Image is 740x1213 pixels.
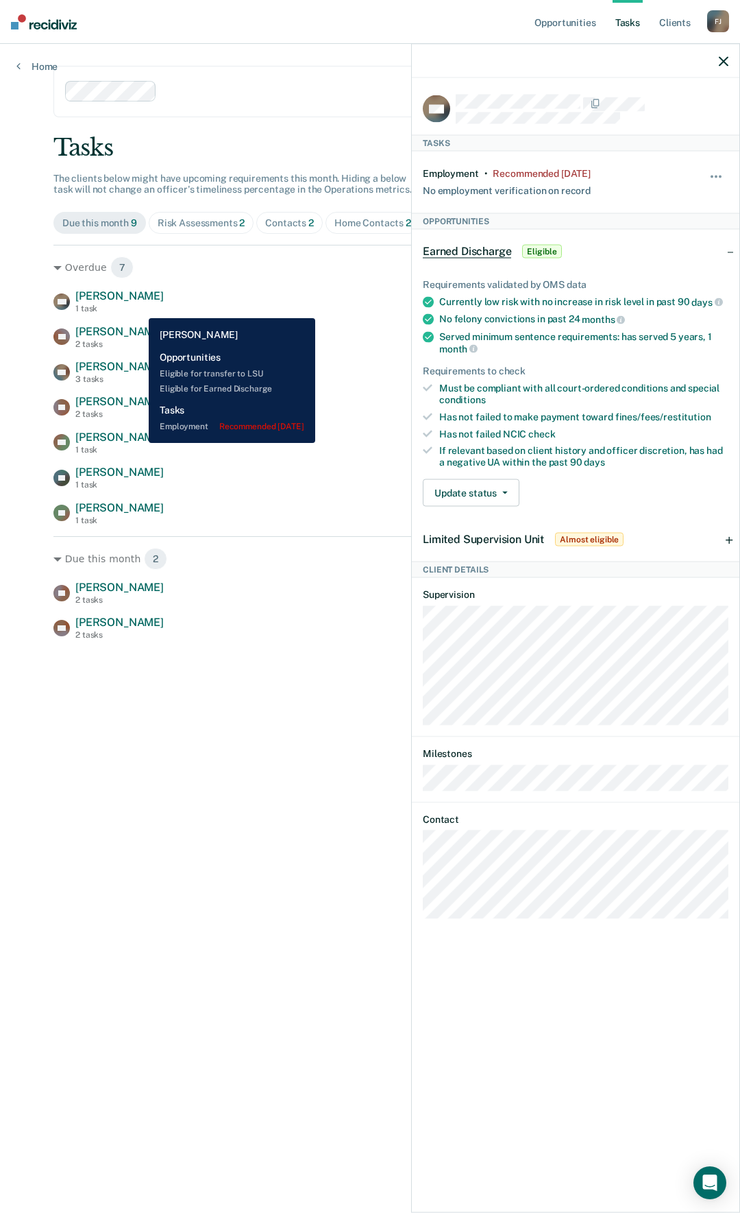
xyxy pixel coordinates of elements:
span: 2 [308,217,314,228]
span: 2 [406,217,411,228]
span: 2 [144,548,167,570]
div: If relevant based on client history and officer discretion, has had a negative UA within the past 90 [439,445,728,468]
div: Requirements validated by OMS data [423,278,728,290]
div: Tasks [53,134,687,162]
div: 2 tasks [75,409,164,419]
span: 2 [239,217,245,228]
div: Requirements to check [423,365,728,377]
span: Almost eligible [555,532,624,546]
div: Has not failed NCIC [439,428,728,440]
div: 1 task [75,480,164,490]
div: 2 tasks [75,630,164,640]
div: • [484,167,488,179]
div: Must be compliant with all court-ordered conditions and special [439,383,728,406]
span: [PERSON_NAME] [75,431,164,444]
div: Has not failed to make payment toward [439,411,728,422]
span: [PERSON_NAME] [75,581,164,594]
span: [PERSON_NAME] [75,395,164,408]
div: 1 task [75,445,164,455]
dt: Contact [423,813,728,825]
div: Due this month [62,217,137,229]
dt: Supervision [423,589,728,601]
div: 1 task [75,304,164,313]
div: Open Intercom Messenger [693,1166,726,1199]
div: No employment verification on record [423,179,591,196]
span: fines/fees/restitution [615,411,711,422]
div: 2 tasks [75,595,164,605]
div: Contacts [265,217,314,229]
div: Limited Supervision UnitAlmost eligible [412,517,739,561]
div: Opportunities [412,213,739,229]
span: days [691,296,722,307]
span: months [582,314,625,325]
div: Recommended 5 years ago [493,167,590,179]
span: days [584,457,604,468]
span: conditions [439,394,486,405]
div: Earned DischargeEligible [412,229,739,273]
div: F J [707,10,729,32]
span: The clients below might have upcoming requirements this month. Hiding a below task will not chang... [53,173,412,195]
div: 1 task [75,516,164,525]
div: Served minimum sentence requirements: has served 5 years, 1 [439,331,728,354]
span: month [439,343,478,354]
div: Risk Assessments [158,217,245,229]
span: [PERSON_NAME] [75,360,164,373]
span: [PERSON_NAME] [75,616,164,629]
span: [PERSON_NAME] [75,466,164,479]
div: 3 tasks [75,374,164,384]
button: Update status [423,479,519,506]
div: 2 tasks [75,339,164,349]
span: check [528,428,555,439]
span: Limited Supervision Unit [423,532,544,545]
div: Home Contacts [334,217,411,229]
span: 7 [110,256,134,278]
div: Tasks [412,134,739,151]
div: Overdue [53,256,687,278]
div: Employment [423,167,479,179]
span: [PERSON_NAME] [75,501,164,514]
span: [PERSON_NAME] [75,289,164,302]
span: [PERSON_NAME] [75,325,164,338]
div: No felony convictions in past 24 [439,313,728,326]
img: Recidiviz [11,14,77,29]
span: Eligible [522,244,561,258]
dt: Milestones [423,748,728,760]
span: 9 [131,217,137,228]
span: Earned Discharge [423,244,511,258]
div: Client Details [412,561,739,577]
a: Home [16,60,58,73]
div: Currently low risk with no increase in risk level in past 90 [439,296,728,308]
div: Due this month [53,548,687,570]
